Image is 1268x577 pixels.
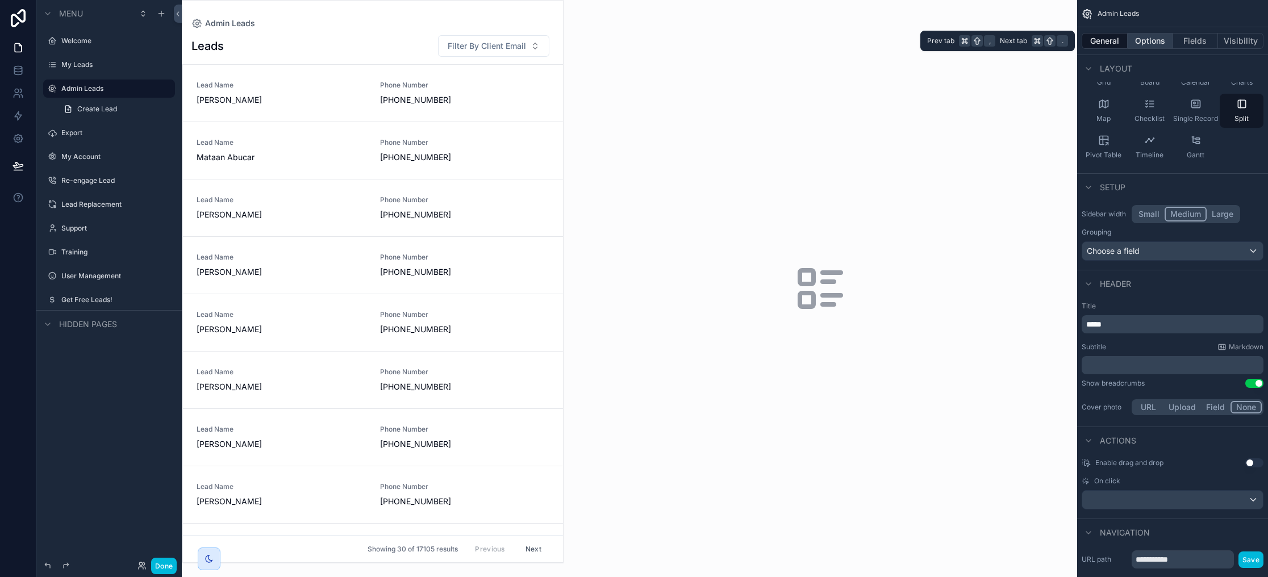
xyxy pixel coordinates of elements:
label: Welcome [61,36,168,45]
span: [PHONE_NUMBER] [380,438,489,450]
span: Hidden pages [59,319,117,330]
button: Options [1128,33,1173,49]
label: Lead Replacement [61,200,168,209]
a: Admin Leads [191,18,255,29]
a: Lead Name[PERSON_NAME]Phone Number[PHONE_NUMBER] [183,294,563,352]
button: Checklist [1128,94,1171,128]
span: Prev tab [927,36,954,45]
span: [PHONE_NUMBER] [380,94,489,106]
a: Lead Name[PERSON_NAME]Phone Number[PHONE_NUMBER] [183,466,563,524]
span: Phone Number [380,367,489,377]
a: Markdown [1217,342,1263,352]
span: [PHONE_NUMBER] [380,496,489,507]
label: Subtitle [1082,342,1106,352]
a: Lead Name[PERSON_NAME]Phone Number[PHONE_NUMBER] [183,65,563,122]
span: Enable drag and drop [1095,458,1163,467]
a: Lead Name[PERSON_NAME]Phone Number[PHONE_NUMBER] [183,237,563,294]
span: [PERSON_NAME] [197,496,366,507]
span: [PERSON_NAME] [197,209,366,220]
label: URL path [1082,555,1127,564]
span: Single Record [1173,114,1218,123]
button: Map [1082,94,1125,128]
button: General [1082,33,1128,49]
span: Lead Name [197,482,366,491]
span: Lead Name [197,310,366,319]
span: Grid [1097,78,1111,87]
span: [PERSON_NAME] [197,324,366,335]
span: Menu [59,8,83,19]
span: Calendar [1181,78,1211,87]
span: Layout [1100,63,1132,74]
span: Admin Leads [1098,9,1139,18]
span: Checklist [1134,114,1165,123]
button: Field [1201,401,1231,413]
label: Get Free Leads! [61,295,168,304]
span: Pivot Table [1086,150,1121,160]
span: [PHONE_NUMBER] [380,266,489,278]
span: Create Lead [77,104,117,114]
span: Board [1140,78,1159,87]
span: [PHONE_NUMBER] [380,381,489,392]
span: [PHONE_NUMBER] [380,152,489,163]
label: Grouping [1082,228,1111,237]
button: URL [1133,401,1163,413]
button: Select Button [438,35,549,57]
span: Lead Name [197,367,366,377]
span: Charts [1231,78,1253,87]
span: Lead Name [197,425,366,434]
span: Timeline [1136,150,1163,160]
label: Training [61,248,168,257]
span: Gantt [1187,150,1204,160]
a: Create Lead [57,100,175,118]
span: Filter By Client Email [448,40,526,52]
span: Showing 30 of 17105 results [368,545,458,554]
button: Large [1207,207,1238,221]
span: Map [1096,114,1111,123]
span: [PERSON_NAME] [197,94,366,106]
button: Done [151,558,177,574]
button: None [1231,401,1262,413]
h1: Leads [191,38,224,54]
span: Phone Number [380,81,489,90]
label: Sidebar width [1082,210,1127,219]
span: Next tab [1000,36,1027,45]
div: scrollable content [1082,356,1263,374]
label: Title [1082,302,1263,311]
button: Medium [1165,207,1207,221]
button: Pivot Table [1082,130,1125,164]
span: Lead Name [197,253,366,262]
label: Re-engage Lead [61,176,168,185]
span: Actions [1100,435,1136,446]
button: Split [1220,94,1263,128]
span: Phone Number [380,195,489,204]
span: Phone Number [380,425,489,434]
label: Admin Leads [61,84,168,93]
a: Lead Name[PERSON_NAME]Phone Number[PHONE_NUMBER] [183,352,563,409]
button: Upload [1163,401,1201,413]
span: [PHONE_NUMBER] [380,324,489,335]
label: User Management [61,271,168,281]
button: Gantt [1174,130,1217,164]
button: Small [1133,207,1165,221]
span: Lead Name [197,195,366,204]
span: Lead Name [197,138,366,147]
span: Phone Number [380,138,489,147]
label: Support [61,224,168,233]
span: Markdown [1229,342,1263,352]
span: [PERSON_NAME] [197,438,366,450]
label: My Leads [61,60,168,69]
span: On click [1094,476,1120,486]
label: My Account [61,152,168,161]
span: Header [1100,278,1131,290]
span: . [1058,36,1067,45]
span: Split [1234,114,1249,123]
span: Mataan Abucar [197,152,366,163]
label: Cover photo [1082,403,1127,412]
span: [PERSON_NAME] [197,381,366,392]
div: Show breadcrumbs [1082,379,1145,388]
span: , [985,36,994,45]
